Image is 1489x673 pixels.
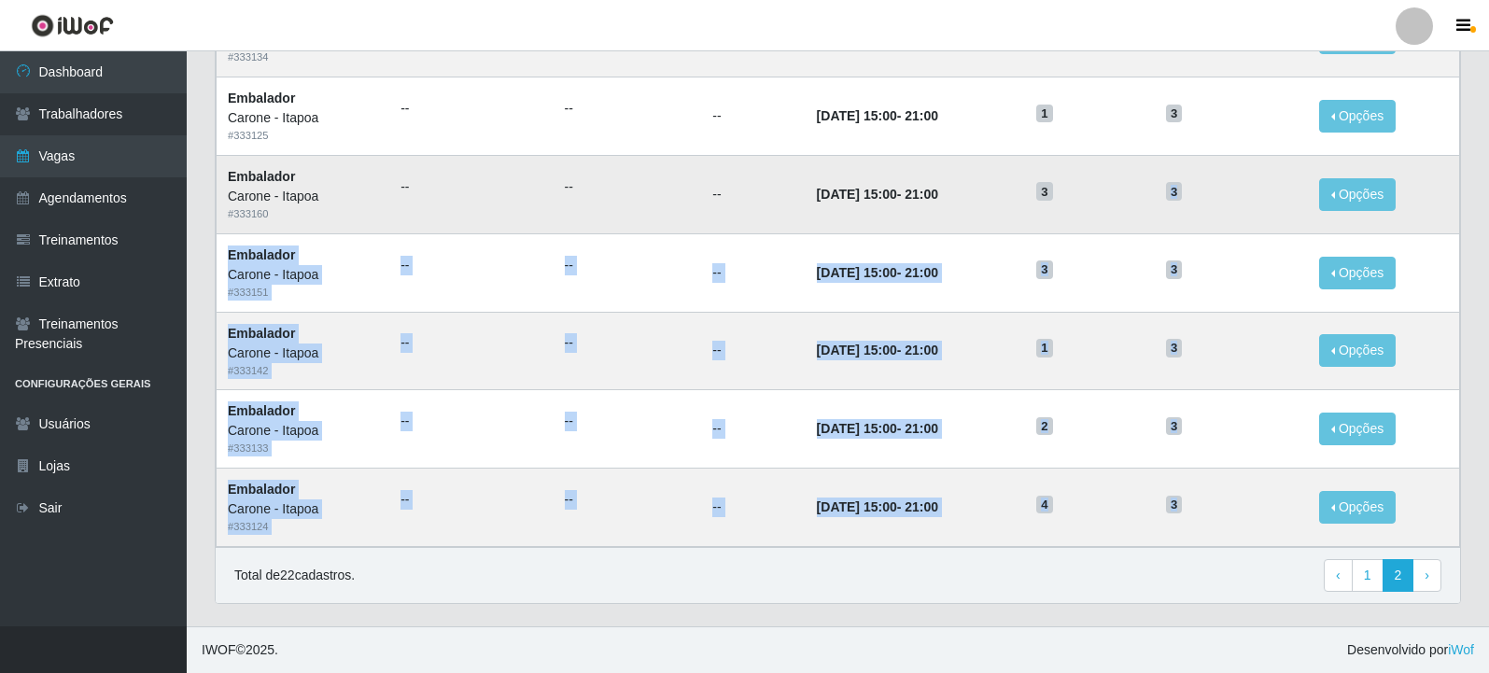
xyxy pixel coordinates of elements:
[701,233,805,312] td: --
[701,390,805,469] td: --
[905,108,938,123] time: 21:00
[228,128,378,144] div: # 333125
[1036,339,1053,358] span: 1
[202,640,278,660] span: © 2025 .
[701,312,805,390] td: --
[228,247,295,262] strong: Embalador
[1036,105,1053,123] span: 1
[905,499,938,514] time: 21:00
[565,333,691,353] ul: --
[905,421,938,436] time: 21:00
[1319,413,1396,445] button: Opções
[905,265,938,280] time: 21:00
[817,187,897,202] time: [DATE] 15:00
[228,49,378,65] div: # 333134
[31,14,114,37] img: CoreUI Logo
[228,326,295,341] strong: Embalador
[1166,260,1183,279] span: 3
[1319,334,1396,367] button: Opções
[1319,100,1396,133] button: Opções
[400,99,541,119] ul: --
[228,285,378,301] div: # 333151
[565,256,691,275] ul: --
[565,412,691,431] ul: --
[1448,642,1474,657] a: iWof
[701,469,805,547] td: --
[817,265,897,280] time: [DATE] 15:00
[1036,417,1053,436] span: 2
[565,177,691,197] ul: --
[228,108,378,128] div: Carone - Itapoa
[1166,339,1183,358] span: 3
[905,187,938,202] time: 21:00
[400,177,541,197] ul: --
[817,187,938,202] strong: -
[817,265,938,280] strong: -
[228,187,378,206] div: Carone - Itapoa
[228,482,295,497] strong: Embalador
[905,343,938,358] time: 21:00
[817,343,897,358] time: [DATE] 15:00
[228,91,295,105] strong: Embalador
[1166,496,1183,514] span: 3
[228,519,378,535] div: # 333124
[817,108,897,123] time: [DATE] 15:00
[228,421,378,441] div: Carone - Itapoa
[1036,496,1053,514] span: 4
[228,344,378,363] div: Carone - Itapoa
[1336,568,1341,582] span: ‹
[1347,640,1474,660] span: Desenvolvido por
[228,206,378,222] div: # 333160
[228,169,295,184] strong: Embalador
[1319,257,1396,289] button: Opções
[817,499,938,514] strong: -
[1166,105,1183,123] span: 3
[1324,559,1353,593] a: Previous
[817,108,938,123] strong: -
[817,499,897,514] time: [DATE] 15:00
[400,490,541,510] ul: --
[202,642,236,657] span: IWOF
[1319,491,1396,524] button: Opções
[1425,568,1429,582] span: ›
[1166,182,1183,201] span: 3
[565,99,691,119] ul: --
[701,77,805,156] td: --
[1036,260,1053,279] span: 3
[228,441,378,456] div: # 333133
[817,421,938,436] strong: -
[234,566,355,585] p: Total de 22 cadastros.
[701,155,805,233] td: --
[228,265,378,285] div: Carone - Itapoa
[400,256,541,275] ul: --
[1383,559,1414,593] a: 2
[817,343,938,358] strong: -
[1352,559,1384,593] a: 1
[1166,417,1183,436] span: 3
[1412,559,1441,593] a: Next
[1319,178,1396,211] button: Opções
[565,490,691,510] ul: --
[228,403,295,418] strong: Embalador
[400,412,541,431] ul: --
[228,363,378,379] div: # 333142
[817,421,897,436] time: [DATE] 15:00
[228,499,378,519] div: Carone - Itapoa
[1324,559,1441,593] nav: pagination
[1036,182,1053,201] span: 3
[400,333,541,353] ul: --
